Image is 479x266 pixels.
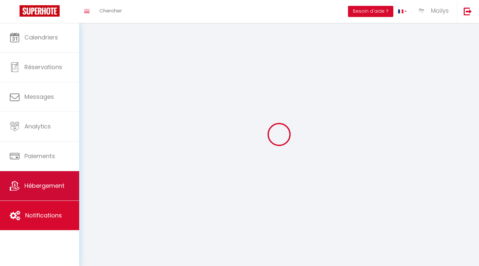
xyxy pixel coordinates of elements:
[348,6,393,17] button: Besoin d'aide ?
[431,7,449,15] span: Maïlys
[417,6,427,16] img: ...
[99,7,122,14] span: Chercher
[24,122,51,130] span: Analytics
[24,152,55,160] span: Paiements
[464,7,472,15] img: logout
[20,5,60,17] img: Super Booking
[5,3,25,22] button: Ouvrir le widget de chat LiveChat
[24,33,58,41] span: Calendriers
[24,182,65,190] span: Hébergement
[24,93,54,101] span: Messages
[25,211,62,219] span: Notifications
[24,63,62,71] span: Réservations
